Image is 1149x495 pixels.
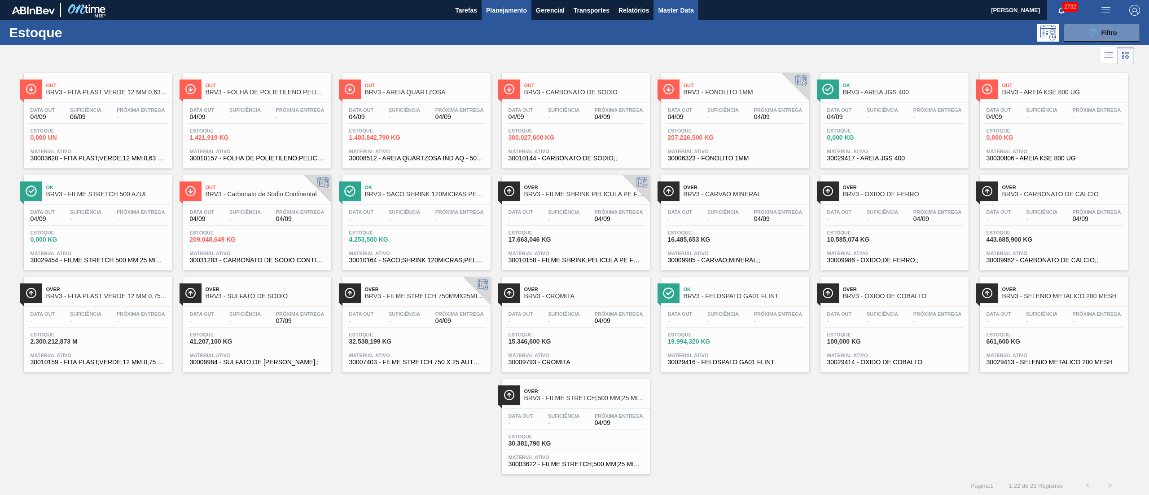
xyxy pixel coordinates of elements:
[336,66,495,168] a: ÍconeOutBRV3 - AREIA QUARTZOSAData out04/09Suficiência-Próxima Entrega04/09Estoque1.483.842,790 K...
[668,257,803,264] span: 30009985 - CARVAO;MINERAL;;
[31,134,93,141] span: 0,000 UN
[190,128,253,133] span: Estoque
[827,236,890,243] span: 10.585,074 KG
[486,5,527,16] span: Planejamento
[987,311,1011,317] span: Data out
[276,318,325,324] span: 07/09
[229,216,261,222] span: -
[176,168,336,270] a: ÍconeOutBRV3 - Carbonato de Sodio ContinentalData out04/09Suficiência-Próxima Entrega04/09Estoque...
[822,186,833,197] img: Ícone
[668,107,693,113] span: Data out
[618,5,649,16] span: Relatórios
[70,114,101,120] span: 06/09
[843,185,964,190] span: Over
[524,191,645,198] span: BRV3 - FILME SHRINK PELICULA PE FOLHA LARG 240
[707,209,739,215] span: Suficiência
[684,191,805,198] span: BRV3 - CARVAO MINERAL
[389,216,420,222] span: -
[435,311,484,317] span: Próxima Entrega
[495,270,654,372] a: ÍconeOverBRV3 - CROMITAData out-Suficiência-Próxima Entrega04/09Estoque15.346,600 KGMaterial ativ...
[524,83,645,88] span: Out
[504,287,515,299] img: Ícone
[504,84,515,95] img: Ícone
[190,338,253,345] span: 41.207,100 KG
[349,311,374,317] span: Data out
[987,216,1011,222] span: -
[827,257,962,264] span: 30009986 - OXIDO;DE FERRO;;
[229,318,261,324] span: -
[654,168,814,270] a: ÍconeOverBRV3 - CARVAO MINERALData out-Suficiência-Próxima Entrega04/09Estoque16.485,653 KGMateri...
[684,83,805,88] span: Out
[595,209,643,215] span: Próxima Entrega
[1026,107,1057,113] span: Suficiência
[344,84,355,95] img: Ícone
[668,311,693,317] span: Data out
[913,114,962,120] span: -
[117,209,165,215] span: Próxima Entrega
[595,318,643,324] span: 04/09
[754,216,803,222] span: 04/09
[31,311,55,317] span: Data out
[176,66,336,168] a: ÍconeOutBRV3 - FOLHA DE POLIETILENO PELICULA POLIETILENData out04/09Suficiência-Próxima Entrega-E...
[987,128,1049,133] span: Estoque
[31,155,165,162] span: 30003620 - FITA PLAST;VERDE;12 MM;0,63 MM;2000 M;;
[365,293,486,300] span: BRV3 - FILME STRETCH 750MMX25MICRA
[524,287,645,292] span: Over
[117,318,165,324] span: -
[595,114,643,120] span: 04/09
[455,5,477,16] span: Tarefas
[190,134,253,141] span: 1.421,919 KG
[867,209,898,215] span: Suficiência
[754,311,803,317] span: Próxima Entrega
[867,107,898,113] span: Suficiência
[536,5,565,16] span: Gerencial
[206,89,327,96] span: BRV3 - FOLHA DE POLIETILENO PELICULA POLIETILEN
[973,168,1132,270] a: ÍconeOverBRV3 - CARBONATO DE CÁLCIOData out-Suficiência-Próxima Entrega04/09Estoque443.685,900 KG...
[31,114,55,120] span: 04/09
[190,332,253,337] span: Estoque
[435,216,484,222] span: -
[663,287,674,299] img: Ícone
[336,168,495,270] a: ÍconeOkBRV3 - SACO SHRINK 120MICRAS PELICULA PE FOLHAData out-Suficiência-Próxima Entrega-Estoque...
[495,168,654,270] a: ÍconeOverBRV3 - FILME SHRINK PELICULA PE FOLHA LARG 240Data out-Suficiência-Próxima Entrega04/09E...
[46,83,167,88] span: Out
[1101,29,1117,36] span: Filtro
[1064,24,1140,42] button: Filtro
[867,318,898,324] span: -
[509,251,643,256] span: Material ativo
[12,6,55,14] img: TNhmsLtSVTkK8tSr43FrP2fwEKptu5GPRR3wAAAABJRU5ErkJggg==
[46,89,167,96] span: BRV3 - FITA PLAST VERDE 12 MM 0,63 MM 2000 M
[1026,114,1057,120] span: -
[349,134,412,141] span: 1.483.842,790 KG
[509,318,533,324] span: -
[509,128,571,133] span: Estoque
[684,185,805,190] span: Over
[987,155,1121,162] span: 30030806 - AREIA KSE 800 UG
[509,332,571,337] span: Estoque
[843,89,964,96] span: BRV3 - AREIA JGS 400
[509,155,643,162] span: 30010144 - CARBONATO;DE SODIO;;
[276,114,325,120] span: -
[190,353,325,358] span: Material ativo
[1026,318,1057,324] span: -
[70,318,101,324] span: -
[1047,4,1076,17] button: Notificações
[1073,107,1121,113] span: Próxima Entrega
[1026,209,1057,215] span: Suficiência
[349,332,412,337] span: Estoque
[707,114,739,120] span: -
[70,311,101,317] span: Suficiência
[185,84,196,95] img: Ícone
[707,216,739,222] span: -
[913,318,962,324] span: -
[827,155,962,162] span: 30029417 - AREIA JGS 400
[504,186,515,197] img: Ícone
[190,318,215,324] span: -
[668,128,731,133] span: Estoque
[349,251,484,256] span: Material ativo
[17,270,176,372] a: ÍconeOverBRV3 - FITA PLAST VERDE 12 MM 0,75 MM 2000 M FUData out-Suficiência-Próxima Entrega-Esto...
[389,107,420,113] span: Suficiência
[1002,89,1123,96] span: BRV3 - AREIA KSE 800 UG
[548,318,579,324] span: -
[987,236,1049,243] span: 443.685,900 KG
